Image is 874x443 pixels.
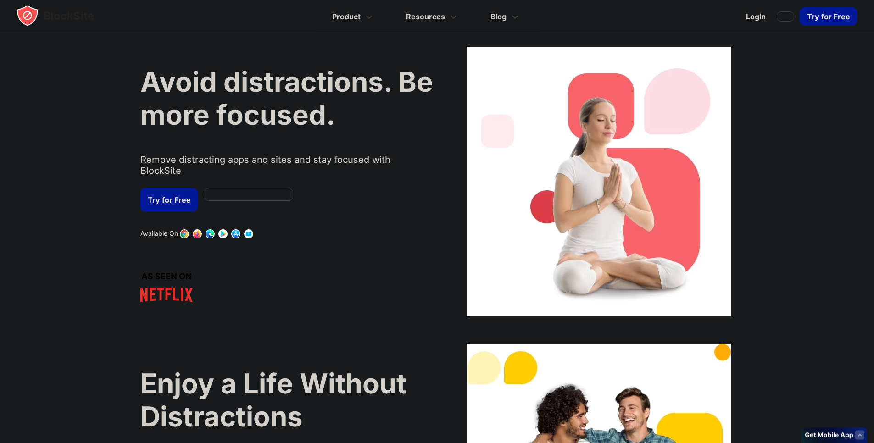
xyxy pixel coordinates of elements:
a: Try for Free [800,7,857,26]
a: Login [740,6,771,28]
text: Remove distracting apps and sites and stay focused with BlockSite [140,154,433,183]
h1: Avoid distractions. Be more focused. [140,65,433,131]
text: Available On [140,229,178,238]
h2: Enjoy a Life Without Distractions [140,367,433,433]
a: Try for Free [140,188,198,212]
img: blocksite-icon.5d769676.svg [17,5,112,27]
